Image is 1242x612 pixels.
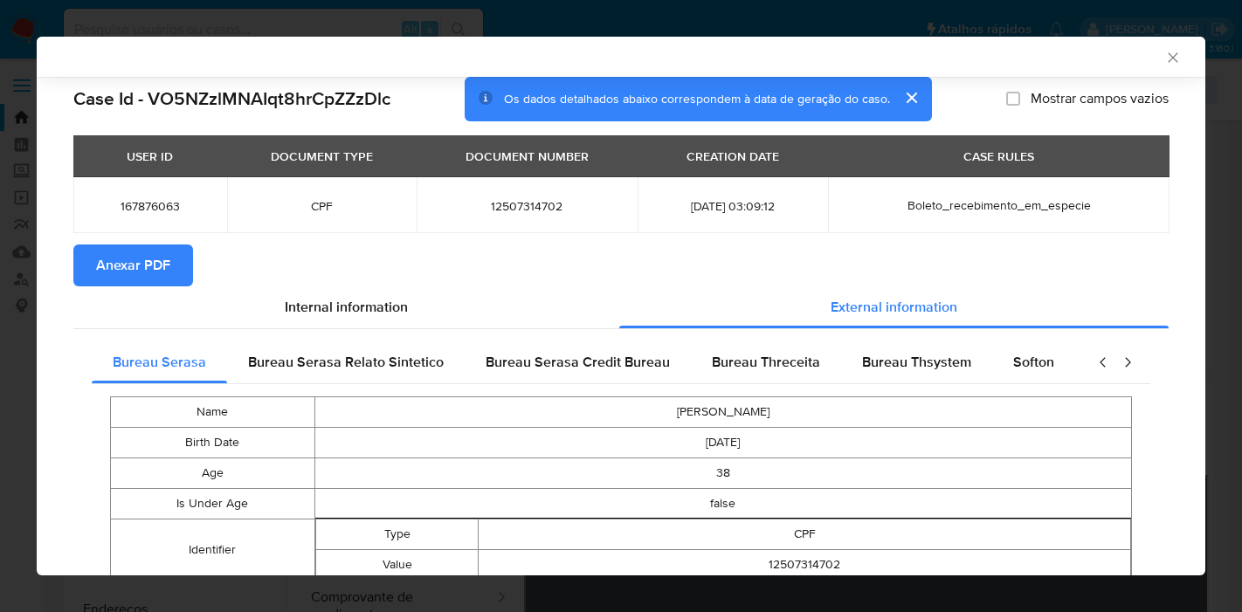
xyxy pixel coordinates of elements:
[862,352,971,372] span: Bureau Thsystem
[479,519,1131,549] td: CPF
[438,198,617,214] span: 12507314702
[315,519,479,549] td: Type
[712,352,820,372] span: Bureau Threceita
[73,286,1169,328] div: Detailed info
[676,141,790,171] div: CREATION DATE
[1013,352,1054,372] span: Softon
[248,198,396,214] span: CPF
[479,549,1131,580] td: 12507314702
[659,198,807,214] span: [DATE] 03:09:12
[73,244,193,286] button: Anexar PDF
[314,427,1131,457] td: [DATE]
[37,37,1205,575] div: closure-recommendation-modal
[96,246,170,285] span: Anexar PDF
[890,77,932,119] button: cerrar
[73,87,390,110] h2: Case Id - VO5NZzlMNAIqt8hrCpZZzDlc
[92,341,1080,383] div: Detailed external info
[94,198,206,214] span: 167876063
[1006,92,1020,106] input: Mostrar campos vazios
[455,141,599,171] div: DOCUMENT NUMBER
[486,352,670,372] span: Bureau Serasa Credit Bureau
[953,141,1045,171] div: CASE RULES
[314,488,1131,519] td: false
[285,297,408,317] span: Internal information
[260,141,383,171] div: DOCUMENT TYPE
[907,196,1091,214] span: Boleto_recebimento_em_especie
[1164,49,1180,65] button: Fechar a janela
[116,141,183,171] div: USER ID
[314,396,1131,427] td: [PERSON_NAME]
[504,90,890,107] span: Os dados detalhados abaixo correspondem à data de geração do caso.
[111,519,315,581] td: Identifier
[111,396,315,427] td: Name
[113,352,206,372] span: Bureau Serasa
[314,457,1131,488] td: 38
[831,297,957,317] span: External information
[1031,90,1169,107] span: Mostrar campos vazios
[248,352,444,372] span: Bureau Serasa Relato Sintetico
[111,457,315,488] td: Age
[315,549,479,580] td: Value
[111,488,315,519] td: Is Under Age
[111,427,315,457] td: Birth Date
